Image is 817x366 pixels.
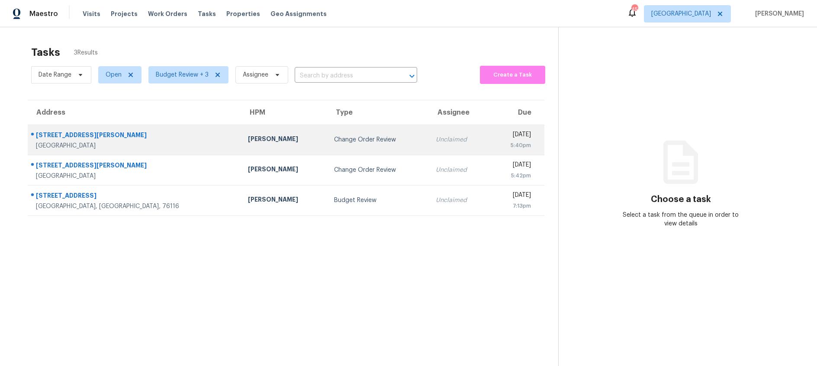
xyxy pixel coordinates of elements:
[226,10,260,18] span: Properties
[36,141,234,150] div: [GEOGRAPHIC_DATA]
[496,171,531,180] div: 5:42pm
[496,202,531,210] div: 7:13pm
[36,202,234,211] div: [GEOGRAPHIC_DATA], [GEOGRAPHIC_DATA], 76116
[36,131,234,141] div: [STREET_ADDRESS][PERSON_NAME]
[248,135,320,145] div: [PERSON_NAME]
[270,10,327,18] span: Geo Assignments
[83,10,100,18] span: Visits
[651,195,711,204] h3: Choose a task
[28,100,241,125] th: Address
[295,69,393,83] input: Search by address
[480,66,545,84] button: Create a Task
[74,48,98,57] span: 3 Results
[436,196,482,205] div: Unclaimed
[651,10,711,18] span: [GEOGRAPHIC_DATA]
[489,100,544,125] th: Due
[243,71,268,79] span: Assignee
[334,196,422,205] div: Budget Review
[327,100,429,125] th: Type
[36,161,234,172] div: [STREET_ADDRESS][PERSON_NAME]
[36,191,234,202] div: [STREET_ADDRESS]
[620,211,742,228] div: Select a task from the queue in order to view details
[148,10,187,18] span: Work Orders
[334,135,422,144] div: Change Order Review
[752,10,804,18] span: [PERSON_NAME]
[429,100,489,125] th: Assignee
[36,172,234,180] div: [GEOGRAPHIC_DATA]
[241,100,327,125] th: HPM
[496,130,531,141] div: [DATE]
[156,71,209,79] span: Budget Review + 3
[334,166,422,174] div: Change Order Review
[31,48,60,57] h2: Tasks
[111,10,138,18] span: Projects
[436,166,482,174] div: Unclaimed
[496,161,531,171] div: [DATE]
[198,11,216,17] span: Tasks
[496,141,531,150] div: 5:40pm
[484,70,541,80] span: Create a Task
[631,5,637,14] div: 45
[39,71,71,79] span: Date Range
[496,191,531,202] div: [DATE]
[29,10,58,18] span: Maestro
[106,71,122,79] span: Open
[248,195,320,206] div: [PERSON_NAME]
[248,165,320,176] div: [PERSON_NAME]
[406,70,418,82] button: Open
[436,135,482,144] div: Unclaimed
